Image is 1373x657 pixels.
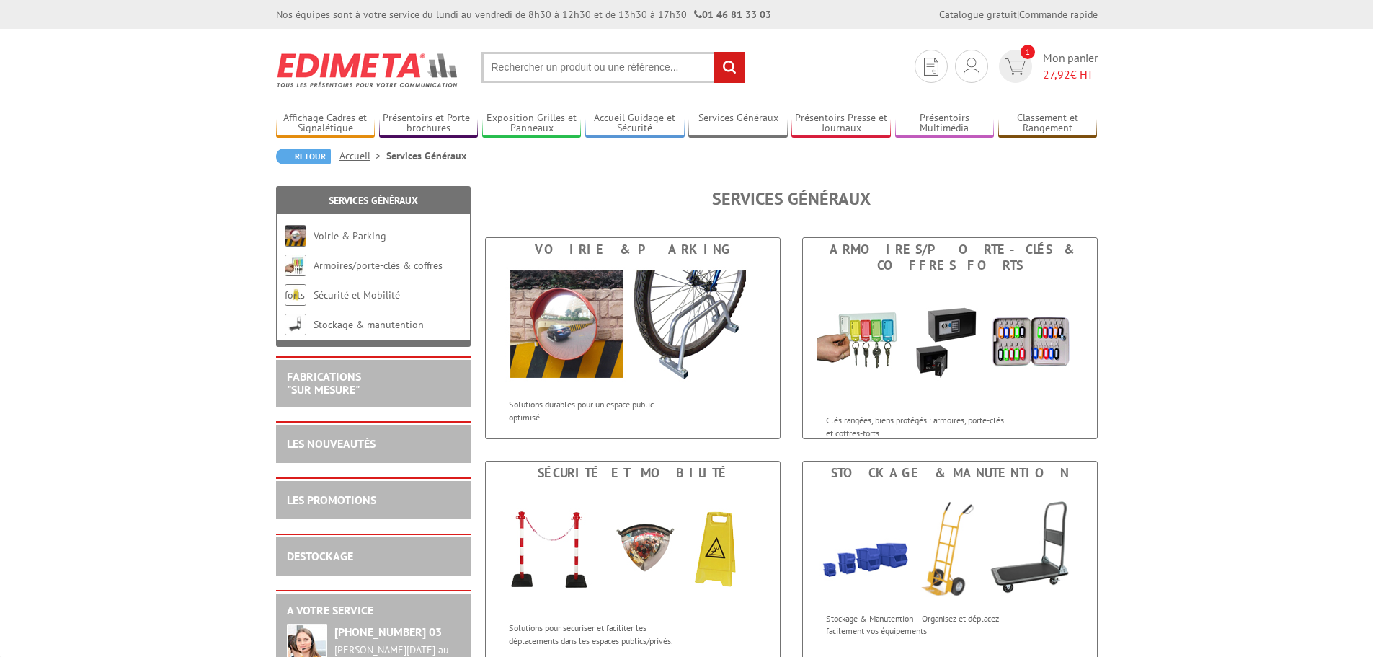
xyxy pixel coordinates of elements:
div: Armoires/porte-clés & coffres forts [807,242,1093,273]
img: Armoires/porte-clés & coffres forts [817,277,1083,407]
a: Exposition Grilles et Panneaux [482,112,582,136]
a: Voirie & Parking [314,229,386,242]
img: Stockage & manutention [803,485,1097,605]
a: Services Généraux [688,112,788,136]
img: devis rapide [964,58,979,75]
strong: [PHONE_NUMBER] 03 [334,625,442,639]
a: Voirie & Parking Voirie & Parking Solutions durables pour un espace public optimisé. [485,237,781,439]
input: rechercher [714,52,745,83]
a: DESTOCKAGE [287,549,353,563]
img: Voirie & Parking [499,261,766,391]
a: Catalogue gratuit [939,8,1017,21]
img: Voirie & Parking [285,225,306,247]
a: Commande rapide [1019,8,1098,21]
a: LES PROMOTIONS [287,493,376,507]
a: Stockage & manutention [314,318,424,331]
a: Retour [276,149,331,164]
a: Armoires/porte-clés & coffres forts Armoires/porte-clés & coffres forts Clés rangées, biens proté... [802,237,1098,439]
h1: Services Généraux [485,190,1098,208]
span: 27,92 [1043,67,1070,81]
strong: 01 46 81 33 03 [694,8,771,21]
span: € HT [1043,66,1098,83]
img: Edimeta [276,43,460,97]
img: devis rapide [924,58,938,76]
span: 1 [1021,45,1035,59]
a: Armoires/porte-clés & coffres forts [285,259,443,301]
a: Présentoirs et Porte-brochures [379,112,479,136]
a: Classement et Rangement [998,112,1098,136]
div: Voirie & Parking [489,242,776,257]
p: Stockage & Manutention – Organisez et déplacez facilement vos équipements [826,612,1005,637]
a: Accueil [339,149,386,162]
a: Présentoirs Presse et Journaux [791,112,891,136]
div: Sécurité et Mobilité [489,465,776,481]
span: Mon panier [1043,50,1098,83]
input: Rechercher un produit ou une référence... [481,52,745,83]
img: devis rapide [1005,58,1026,75]
h2: A votre service [287,604,460,617]
a: devis rapide 1 Mon panier 27,92€ HT [995,50,1098,83]
div: Nos équipes sont à votre service du lundi au vendredi de 8h30 à 12h30 et de 13h30 à 17h30 [276,7,771,22]
a: Services Généraux [329,194,418,207]
p: Clés rangées, biens protégés : armoires, porte-clés et coffres-forts. [826,414,1005,438]
a: Affichage Cadres et Signalétique [276,112,376,136]
div: | [939,7,1098,22]
a: LES NOUVEAUTÉS [287,436,376,451]
a: Sécurité et Mobilité [314,288,400,301]
img: Stockage & manutention [285,314,306,335]
a: FABRICATIONS"Sur Mesure" [287,369,361,397]
img: Sécurité et Mobilité [499,485,766,614]
li: Services Généraux [386,149,466,163]
a: Accueil Guidage et Sécurité [585,112,685,136]
div: Stockage & manutention [807,465,1093,481]
img: Armoires/porte-clés & coffres forts [285,255,306,276]
p: Solutions pour sécuriser et faciliter les déplacements dans les espaces publics/privés. [509,622,688,646]
a: Présentoirs Multimédia [895,112,995,136]
p: Solutions durables pour un espace public optimisé. [509,398,688,423]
